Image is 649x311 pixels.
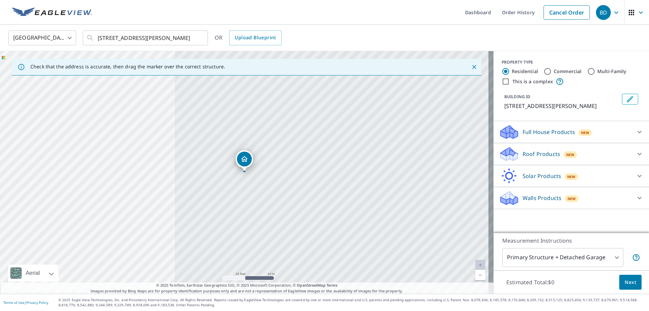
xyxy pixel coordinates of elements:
p: © 2025 Eagle View Technologies, Inc. and Pictometry International Corp. All Rights Reserved. Repo... [58,297,646,308]
div: Aerial [8,265,58,282]
a: Current Level 20, Zoom Out [475,270,485,280]
a: Terms of Use [3,300,24,305]
input: Search by address or latitude-longitude [98,28,194,47]
button: Next [619,275,642,290]
p: BUILDING ID [504,94,530,99]
a: Current Level 20, Zoom In Disabled [475,260,485,270]
p: Check that the address is accurate, then drag the marker over the correct structure. [30,64,225,70]
div: Aerial [24,265,42,282]
p: [STREET_ADDRESS][PERSON_NAME] [504,102,619,110]
a: Cancel Order [544,5,590,20]
a: OpenStreetMap [297,283,325,288]
span: New [568,196,576,201]
img: EV Logo [12,7,92,18]
div: PROPERTY TYPE [502,59,641,65]
span: New [581,130,590,135]
p: Walls Products [523,194,561,202]
a: Terms [327,283,338,288]
p: | [3,301,48,305]
div: Full House ProductsNew [499,124,644,140]
label: Multi-Family [597,68,627,75]
p: Estimated Total: $0 [501,275,560,290]
div: BD [596,5,611,20]
span: Upload Blueprint [235,34,276,42]
div: OR [215,30,282,45]
span: Your report will include the primary structure and a detached garage if one exists. [632,253,640,262]
p: Roof Products [523,150,560,158]
span: © 2025 TomTom, Earthstar Geographics SIO, © 2025 Microsoft Corporation, © [156,283,338,288]
span: New [567,174,576,179]
span: Next [625,278,636,287]
span: New [566,152,575,157]
label: This is a complex [512,78,553,85]
p: Solar Products [523,172,561,180]
p: Full House Products [523,128,575,136]
a: Privacy Policy [26,300,48,305]
div: Dropped pin, building 1, Residential property, 5438 Holly Hills Ave Saint Louis, MO 63109 [236,150,253,171]
div: Primary Structure + Detached Garage [502,248,623,267]
button: Edit building 1 [622,94,638,105]
p: Measurement Instructions [502,237,640,245]
a: Upload Blueprint [229,30,281,45]
label: Residential [512,68,538,75]
div: [GEOGRAPHIC_DATA] [8,28,76,47]
div: Roof ProductsNew [499,146,644,162]
label: Commercial [554,68,582,75]
button: Close [470,63,479,71]
div: Walls ProductsNew [499,190,644,206]
div: Solar ProductsNew [499,168,644,184]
